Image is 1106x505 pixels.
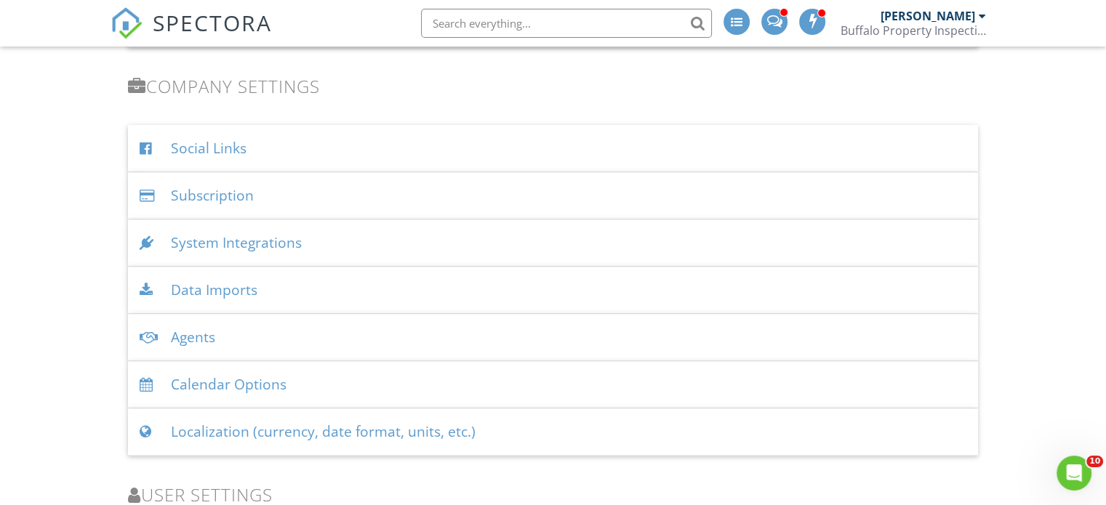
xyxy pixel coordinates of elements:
img: The Best Home Inspection Software - Spectora [111,7,143,39]
iframe: Intercom live chat [1057,456,1091,490]
span: SPECTORA [153,7,272,38]
div: Data Imports [128,267,978,314]
div: Social Links [128,125,978,172]
div: Buffalo Property Inspections [841,23,986,38]
div: Agents [128,314,978,361]
input: Search everything... [421,9,712,38]
div: Localization (currency, date format, units, etc.) [128,408,978,456]
h3: Company Settings [128,76,978,96]
a: SPECTORA [111,20,272,50]
h3: User Settings [128,485,978,504]
div: [PERSON_NAME] [881,9,975,23]
div: Subscription [128,172,978,219]
div: Calendar Options [128,361,978,408]
div: System Integrations [128,219,978,267]
span: 10 [1086,456,1103,467]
